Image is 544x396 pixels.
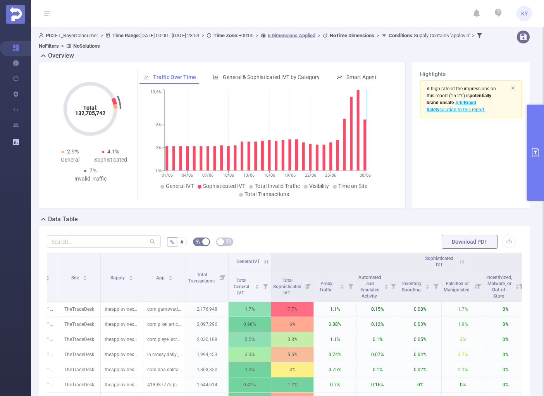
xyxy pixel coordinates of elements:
span: General IVT [166,183,194,189]
p: 0.16% [356,377,399,392]
p: theapplovinexchange [101,377,143,392]
i: icon: bg-colors [196,239,200,244]
img: Protected Media [6,5,25,24]
span: Proxy Traffic [319,281,334,293]
p: 0.75% [314,362,356,377]
i: Filter menu [388,270,399,301]
div: Sort [168,274,173,279]
span: 7% [90,167,96,174]
p: 4% [271,362,313,377]
tspan: 10.6% [150,90,162,95]
p: 0.02% [399,362,441,377]
span: > [59,43,66,49]
p: TheTradeDesk [58,347,100,362]
span: General & Sophisticated IVT by Category [223,74,320,80]
b: PID: [46,33,55,38]
p: in.crossy.daily_crossword [143,347,186,362]
p: 1,644,614 [186,377,228,392]
i: icon: caret-up [340,283,344,286]
p: 3% [442,332,484,347]
span: Automated and Emulated Activity [358,275,381,299]
div: Sort [384,283,389,288]
i: icon: bar-chart [213,74,219,80]
i: Filter menu [260,270,271,301]
p: 1.3% [229,362,271,377]
p: 7.7% [271,302,313,317]
p: 1,994,453 [186,347,228,362]
i: icon: caret-down [425,286,430,288]
p: 0.1% [356,332,399,347]
p: 0.98% [229,317,271,332]
p: TheTradeDesk [58,317,100,332]
span: % [170,239,174,245]
button: Download PDF [442,235,498,249]
div: Sort [515,283,520,288]
p: theapplovinexchange [101,317,143,332]
i: icon: line-chart [143,74,149,80]
span: Total General IVT [234,278,249,296]
div: General [50,156,90,164]
span: Traffic Over Time [153,74,196,80]
i: icon: caret-up [169,274,173,277]
span: > [470,33,477,38]
span: Falsified or Manipulated [444,281,471,293]
span: > [98,33,105,38]
span: Total Invalid Traffic [255,183,300,189]
p: 0% [484,347,527,362]
span: 4.1% [107,148,119,155]
tspan: 04/06 [182,173,193,178]
span: > [199,33,207,38]
p: 5.5% [271,347,313,362]
tspan: 6% [156,122,162,127]
span: Smart Agent [346,74,377,80]
span: App [156,275,166,281]
b: Conditions : [389,33,414,38]
i: icon: caret-up [255,283,259,286]
i: Filter menu [516,270,527,301]
span: Sophisticated IVT [203,183,245,189]
p: theapplovinexchange [101,302,143,317]
i: icon: caret-up [384,283,388,286]
b: No Time Dimensions [330,33,374,38]
div: Invalid Traffic [70,175,110,183]
i: icon: caret-up [129,274,133,277]
span: Total Transactions [244,191,289,197]
p: 2.5% [229,332,271,347]
p: theapplovinexchange [101,347,143,362]
span: > [315,33,323,38]
span: Total Transactions [188,272,216,284]
span: Inventory Spoofing [402,281,422,293]
i: icon: caret-down [169,277,173,280]
p: 3.3% [229,347,271,362]
p: 0.42% [229,377,271,392]
p: theapplovinexchange [101,332,143,347]
i: icon: caret-down [515,286,519,288]
div: Sort [425,283,430,288]
i: icon: caret-down [255,286,259,288]
p: 0.03% [399,317,441,332]
p: 2,030,168 [186,332,228,347]
p: TheTradeDesk [58,377,100,392]
p: 2,176,948 [186,302,228,317]
p: TheTradeDesk [58,362,100,377]
div: Sort [83,274,87,279]
p: 0% [442,377,484,392]
i: icon: caret-up [46,274,50,277]
p: theapplovinexchange [101,362,143,377]
p: 0.7% [314,377,356,392]
p: 0.12% [356,317,399,332]
span: Add solution to this report. [427,100,485,112]
p: 0% [484,317,527,332]
tspan: 07/06 [202,173,213,178]
span: # [180,239,184,245]
i: icon: caret-down [384,286,388,288]
p: 0.08% [399,302,441,317]
p: 0.05% [399,332,441,347]
p: com.gamovation.mahjongclub [143,302,186,317]
span: General IVT [236,259,260,264]
p: com.dna.solitaireapp [143,362,186,377]
tspan: 16/06 [264,173,275,178]
h3: Highlights [420,70,522,78]
tspan: 01/06 [162,173,173,178]
i: icon: user [39,33,46,38]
